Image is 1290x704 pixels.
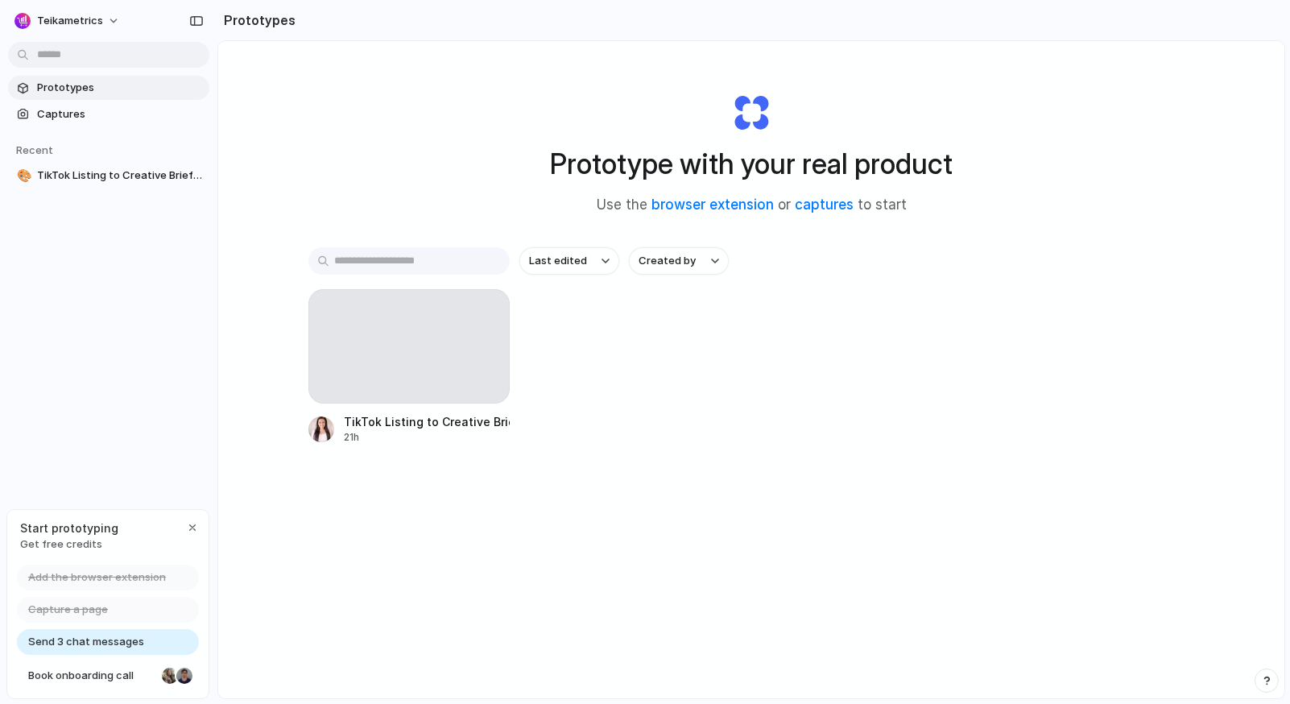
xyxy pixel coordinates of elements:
span: Teikametrics [37,13,103,29]
div: Christian Iacullo [175,666,194,685]
a: captures [795,197,854,213]
button: 🎨 [14,168,31,184]
span: Add the browser extension [28,569,166,586]
div: 🎨 [17,167,28,185]
span: Start prototyping [20,520,118,536]
a: Book onboarding call [17,663,199,689]
button: Teikametrics [8,8,128,34]
a: Prototypes [8,76,209,100]
span: Last edited [529,253,587,269]
span: Get free credits [20,536,118,553]
span: Use the or to start [597,195,907,216]
span: Created by [639,253,696,269]
a: Captures [8,102,209,126]
button: Created by [629,247,729,275]
a: 🎨TikTok Listing to Creative Brief Tool [8,164,209,188]
div: 21h [344,430,510,445]
span: Prototypes [37,80,203,96]
span: Captures [37,106,203,122]
button: Last edited [519,247,619,275]
span: Send 3 chat messages [28,634,144,650]
span: TikTok Listing to Creative Brief Tool [37,168,203,184]
a: browser extension [651,197,774,213]
a: TikTok Listing to Creative Brief Tool21h [308,289,510,445]
div: TikTok Listing to Creative Brief Tool [344,413,510,430]
div: Nicole Kubica [160,666,180,685]
span: Book onboarding call [28,668,155,684]
h2: Prototypes [217,10,296,30]
h1: Prototype with your real product [550,143,953,185]
span: Recent [16,143,53,156]
span: Capture a page [28,602,108,618]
